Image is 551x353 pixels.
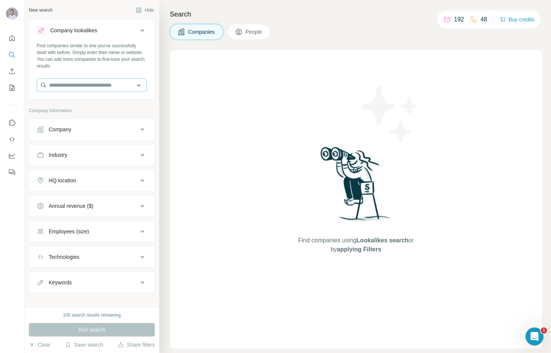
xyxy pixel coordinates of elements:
[481,15,487,24] p: 48
[49,177,76,184] div: HQ location
[49,151,67,159] div: Industry
[188,28,216,36] span: Companies
[29,273,154,291] button: Keywords
[246,28,263,36] span: People
[49,126,71,133] div: Company
[6,132,18,146] button: Use Surfe API
[49,228,89,235] div: Employees (size)
[29,197,154,215] button: Annual revenue ($)
[6,165,18,179] button: Feedback
[170,9,542,20] h4: Search
[29,107,155,114] p: Company information
[6,81,18,95] button: My lists
[6,48,18,62] button: Search
[6,8,18,20] img: Avatar
[130,5,159,16] button: Hide
[118,341,155,348] button: Share filters
[29,222,154,240] button: Employees (size)
[6,65,18,78] button: Enrich CSV
[526,327,544,345] iframe: Intercom live chat
[6,32,18,45] button: Quick start
[356,237,409,243] span: Lookalikes search
[63,312,121,318] div: 100 search results remaining
[49,253,79,261] div: Technologies
[29,341,50,348] button: Clear
[317,145,395,228] img: Surfe Illustration - Woman searching with binoculars
[65,341,103,348] button: Save search
[29,248,154,266] button: Technologies
[29,21,154,42] button: Company lookalikes
[454,15,464,24] p: 192
[6,149,18,162] button: Dashboard
[49,202,93,210] div: Annual revenue ($)
[50,27,97,34] div: Company lookalikes
[37,42,147,69] div: Find companies similar to one you've successfully dealt with before. Simply enter their name or w...
[29,146,154,164] button: Industry
[337,246,381,252] span: applying Filters
[541,327,547,333] span: 1
[296,236,416,254] span: Find companies using or by
[29,7,52,14] div: New search
[6,116,18,129] button: Use Surfe on LinkedIn
[29,120,154,138] button: Company
[49,279,72,286] div: Keywords
[500,14,535,25] button: Buy credits
[29,171,154,189] button: HQ location
[356,80,424,148] img: Surfe Illustration - Stars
